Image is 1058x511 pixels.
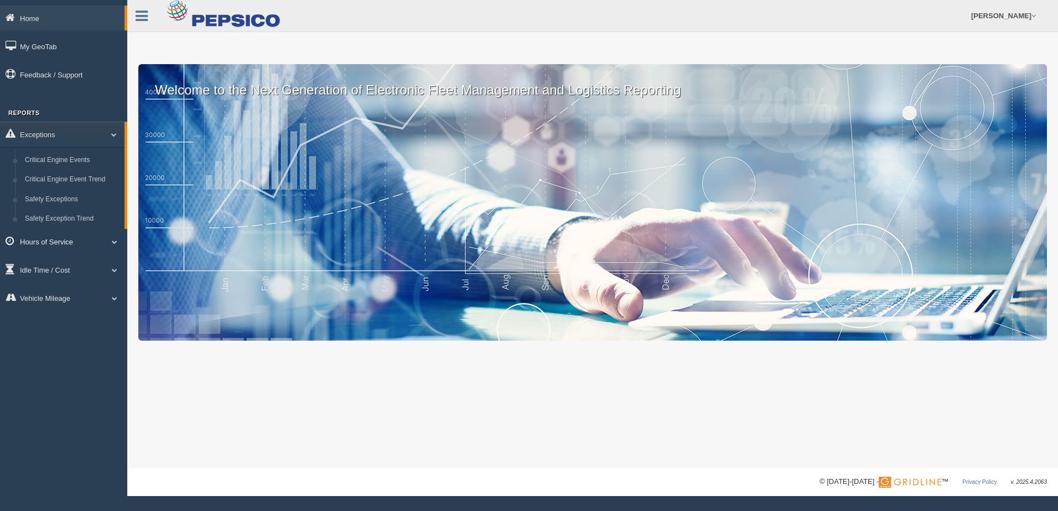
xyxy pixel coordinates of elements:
p: Welcome to the Next Generation of Electronic Fleet Management and Logistics Reporting [138,64,1047,100]
img: Gridline [879,477,941,488]
a: Safety Exceptions [20,190,125,210]
a: Critical Engine Events [20,150,125,170]
a: Safety Exception Trend [20,209,125,229]
a: Privacy Policy [962,479,997,485]
span: v. 2025.4.2063 [1011,479,1047,485]
a: Critical Engine Event Trend [20,170,125,190]
div: © [DATE]-[DATE] - ™ [820,476,1047,488]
